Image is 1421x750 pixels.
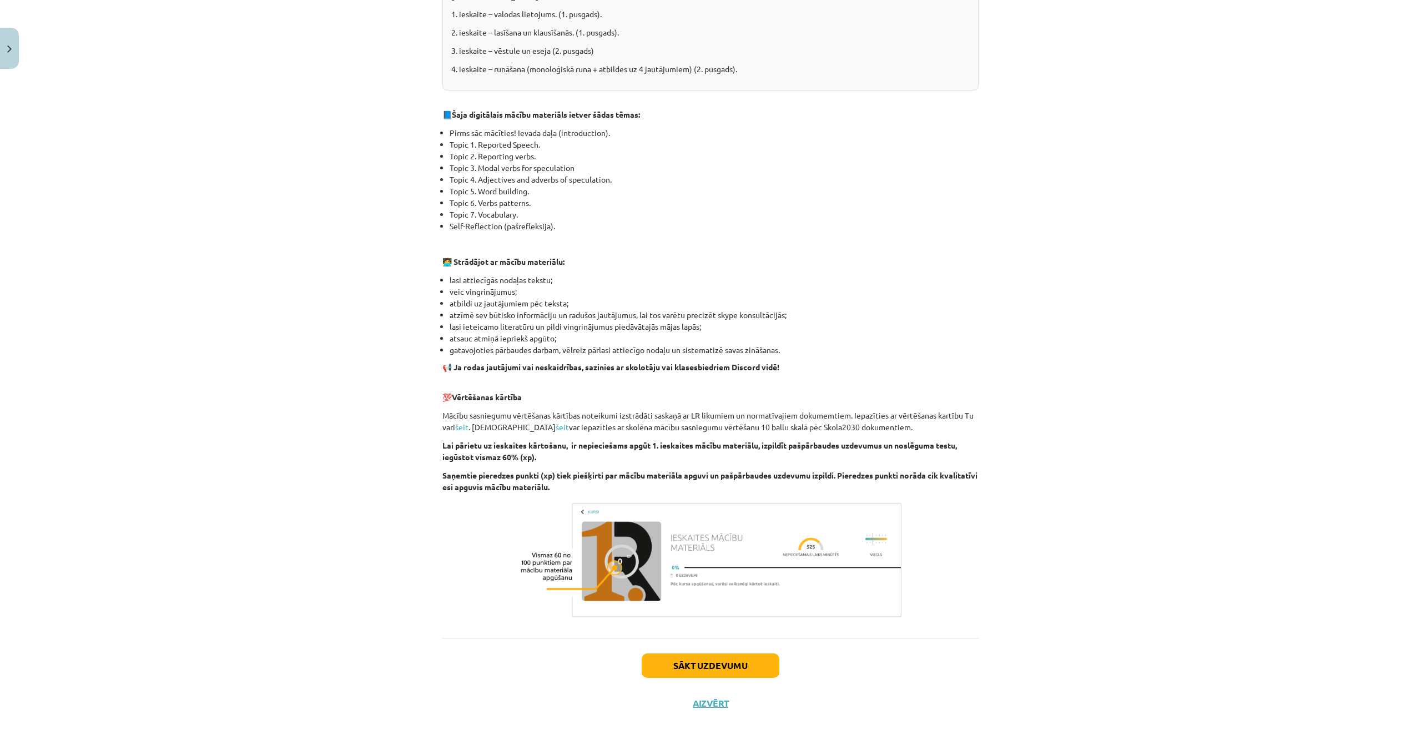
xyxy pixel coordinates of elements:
li: Topic 3. Modal verbs for speculation [450,162,979,174]
strong: 📢 Ja rodas jautājumi vai neskaidrības, sazinies ar skolotāju vai klasesbiedriem Discord vidē! [442,362,779,372]
li: Topic 2. Reporting verbs. [450,150,979,162]
li: atzīmē sev būtisko informāciju un radušos jautājumus, lai tos varētu precizēt skype konsultācijās; [450,309,979,321]
b: Lai pārietu uz ieskaites kārtošanu, ir nepieciešams apgūt 1. ieskaites mācību materiālu, izpildīt... [442,440,957,462]
li: lasi attiecīgās nodaļas tekstu; [450,274,979,286]
li: Topic 4. Adjectives and adverbs of speculation. [450,174,979,185]
a: šeit [556,422,569,432]
li: gatavojoties pārbaudes darbam, vēlreiz pārlasi attiecīgo nodaļu un sistematizē savas zināšanas. [450,344,979,356]
p: 2. ieskaite – lasīšana un klausīšanās. (1. pusgads). [451,27,970,38]
li: atbildi uz jautājumiem pēc teksta; [450,298,979,309]
b: Saņemtie pieredzes punkti (xp) tiek piešķirti par mācību materiāla apguvi un pašpārbaudes uzdevum... [442,470,977,492]
p: 4. ieskaite – runāšana (monoloģiskā runa + atbildes uz 4 jautājumiem) (2. pusgads). [451,63,970,75]
p: Mācību sasniegumu vērtēšanas kārtības noteikumi izstrādāti saskaņā ar LR likumiem un normatīvajie... [442,410,979,433]
p: 1. ieskaite – valodas lietojums. (1. pusgads). [451,8,970,20]
li: Topic 6. Verbs patterns. [450,197,979,209]
p: 📘 [442,109,979,120]
li: Pirms sāc mācīties! Ievada daļa (introduction). [450,127,979,139]
li: veic vingrinājumus; [450,286,979,298]
p: 💯 [442,380,979,403]
li: Self-Reflection (pašrefleksija). [450,220,979,232]
li: atsauc atmiņā iepriekš apgūto; [450,333,979,344]
li: Topic 7. Vocabulary. [450,209,979,220]
p: 3. ieskaite – vēstule un eseja (2. pusgads) [451,45,970,57]
li: Topic 5. Word building. [450,185,979,197]
button: Sākt uzdevumu [642,653,779,678]
strong: 🧑‍💻 Strādājot ar mācību materiālu: [442,256,565,266]
button: Aizvērt [689,698,732,709]
a: šeit [455,422,468,432]
li: lasi ieteicamo literatūru un pildi vingrinājumus piedāvātajās mājas lapās; [450,321,979,333]
b: Vērtēšanas kārtība [452,392,522,402]
li: Topic 1. Reported Speech. [450,139,979,150]
img: icon-close-lesson-0947bae3869378f0d4975bcd49f059093ad1ed9edebbc8119c70593378902aed.svg [7,46,12,53]
strong: Šaja digitālais mācību materiāls ietver šādas tēmas: [452,109,640,119]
